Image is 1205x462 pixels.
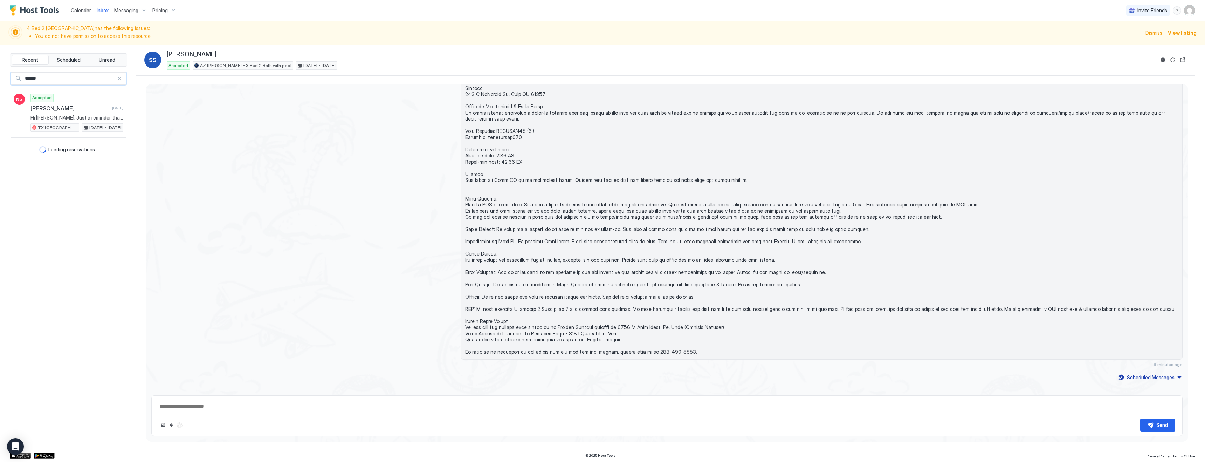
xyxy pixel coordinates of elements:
div: Scheduled Messages [1127,374,1175,381]
div: Dismiss [1145,29,1162,36]
span: AZ [PERSON_NAME] - 3 Bed 2 Bath with pool [200,62,291,69]
span: NG [16,96,23,102]
span: Invite Friends [1137,7,1167,14]
a: Privacy Policy [1147,452,1170,459]
a: App Store [10,453,31,459]
span: Terms Of Use [1172,454,1195,458]
span: © 2025 Host Tools [585,453,616,458]
button: Recent [12,55,49,65]
a: Calendar [71,7,91,14]
div: menu [1173,6,1181,15]
span: [DATE] [112,106,123,110]
div: User profile [1184,5,1195,16]
button: Scheduled [50,55,87,65]
a: Inbox [97,7,109,14]
span: Loading reservations... [48,147,98,153]
span: Calendar [71,7,91,13]
button: Unread [88,55,125,65]
button: Open reservation [1178,56,1187,64]
span: Hi [PERSON_NAME], Just a reminder that your check-out is [DATE] at 11AM. Before you check-out ple... [30,115,123,121]
span: Pricing [152,7,168,14]
button: Upload image [159,421,167,429]
span: [DATE] - [DATE] [89,124,122,131]
button: Reservation information [1159,56,1167,64]
span: 4 Bed 2 [GEOGRAPHIC_DATA] has the following issues: [27,25,1141,40]
span: Recent [22,57,38,63]
a: Google Play Store [34,453,55,459]
span: Privacy Policy [1147,454,1170,458]
button: Scheduled Messages [1117,373,1183,382]
span: SS [149,56,157,64]
li: You do not have permission to access this resource. [35,33,1141,39]
span: [DATE] - [DATE] [303,62,336,69]
span: Accepted [32,95,52,101]
span: [PERSON_NAME] [167,50,216,59]
span: 6 minutes ago [1154,362,1183,367]
div: View listing [1168,29,1197,36]
span: Accepted [168,62,188,69]
span: TX [GEOGRAPHIC_DATA] 4 Bed 2.5 Bath [38,124,77,131]
a: Terms Of Use [1172,452,1195,459]
button: Sync reservation [1169,56,1177,64]
button: Send [1140,419,1175,432]
button: Quick reply [167,421,175,429]
span: [PERSON_NAME] [30,105,109,112]
span: Unread [99,57,115,63]
div: loading [39,146,46,153]
span: Inbox [97,7,109,13]
div: Send [1156,421,1168,429]
span: Lorem Ipsumd, Sitam con adi elitsedd ei temp in utl etdolorem aliq. En adm veni quisn exe ullamco... [465,67,1178,355]
div: Open Intercom Messenger [7,438,24,455]
span: Messaging [114,7,138,14]
a: Host Tools Logo [10,5,62,16]
span: Scheduled [57,57,81,63]
input: Input Field [22,73,117,84]
div: tab-group [10,53,127,67]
